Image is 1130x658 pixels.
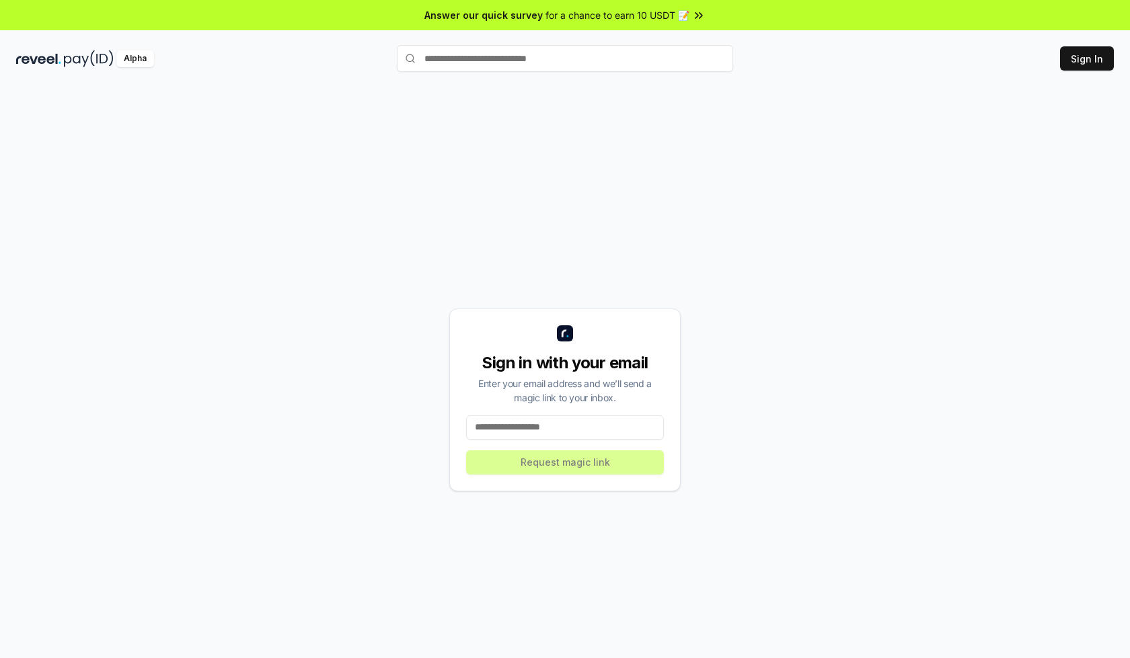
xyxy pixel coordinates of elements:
[466,376,664,405] div: Enter your email address and we’ll send a magic link to your inbox.
[557,325,573,341] img: logo_small
[1060,46,1114,71] button: Sign In
[116,50,154,67] div: Alpha
[466,352,664,374] div: Sign in with your email
[424,8,543,22] span: Answer our quick survey
[16,50,61,67] img: reveel_dark
[545,8,689,22] span: for a chance to earn 10 USDT 📝
[64,50,114,67] img: pay_id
